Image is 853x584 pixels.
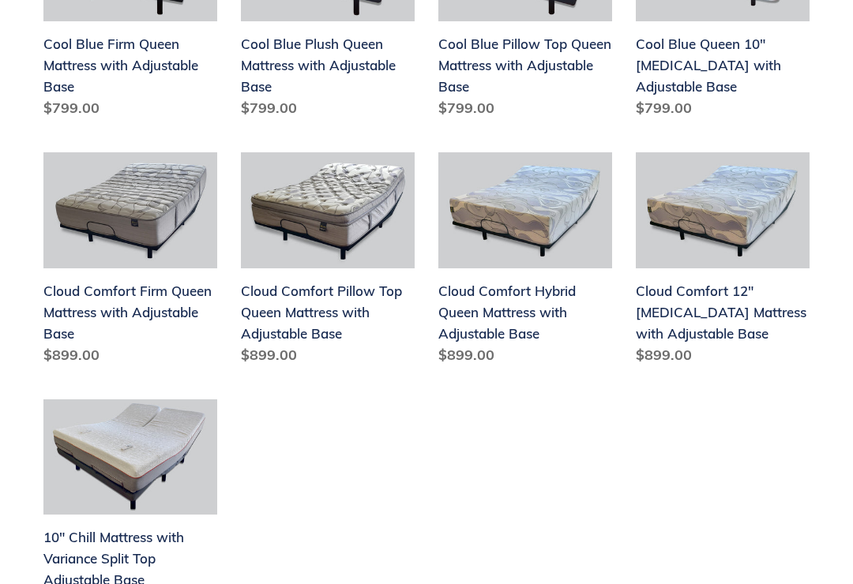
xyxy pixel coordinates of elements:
[43,152,217,372] a: Cloud Comfort Firm Queen Mattress with Adjustable Base
[636,152,810,372] a: Cloud Comfort 12" Memory Foam Mattress with Adjustable Base
[438,152,612,372] a: Cloud Comfort Hybrid Queen Mattress with Adjustable Base
[241,152,415,372] a: Cloud Comfort Pillow Top Queen Mattress with Adjustable Base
